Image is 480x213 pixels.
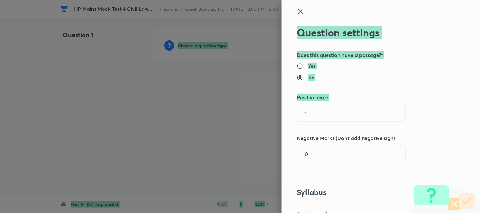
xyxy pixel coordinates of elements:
[297,94,444,101] h5: Positive mark
[297,51,444,59] h5: Does this question have a passage?*
[308,63,315,69] h6: Yes
[297,134,444,142] h5: Negative Marks (Don’t add negative sign)
[308,74,314,81] h6: No
[297,105,405,121] input: Positive marks
[297,188,444,197] h3: Syllabus
[297,27,444,39] h2: Question settings
[297,146,405,162] input: Negative marks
